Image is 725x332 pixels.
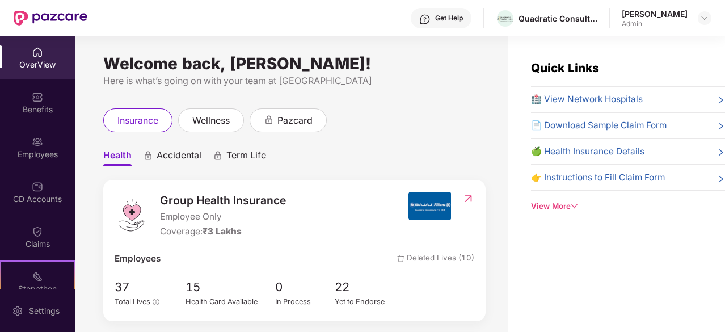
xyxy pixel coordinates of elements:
div: View More [531,200,725,212]
div: [PERSON_NAME] [622,9,688,19]
div: Settings [26,305,63,317]
img: svg+xml;base64,PHN2ZyBpZD0iQ0RfQWNjb3VudHMiIGRhdGEtbmFtZT0iQ0QgQWNjb3VudHMiIHhtbG5zPSJodHRwOi8vd3... [32,181,43,192]
div: Coverage: [160,225,286,238]
img: svg+xml;base64,PHN2ZyBpZD0iQmVuZWZpdHMiIHhtbG5zPSJodHRwOi8vd3d3LnczLm9yZy8yMDAwL3N2ZyIgd2lkdGg9Ij... [32,91,43,103]
div: Health Card Available [186,296,275,308]
img: quadratic_consultants_logo_3.png [497,16,513,22]
span: pazcard [277,114,313,128]
img: RedirectIcon [462,193,474,204]
div: animation [143,150,153,161]
span: Group Health Insurance [160,192,286,209]
div: Quadratic Consultants [519,13,598,24]
span: down [571,203,578,210]
img: insurerIcon [408,192,451,220]
span: right [716,121,725,132]
img: New Pazcare Logo [14,11,87,26]
span: 15 [186,278,275,297]
span: 🍏 Health Insurance Details [531,145,644,158]
img: svg+xml;base64,PHN2ZyBpZD0iSG9tZSIgeG1sbnM9Imh0dHA6Ly93d3cudzMub3JnLzIwMDAvc3ZnIiB3aWR0aD0iMjAiIG... [32,47,43,58]
div: Stepathon [1,283,74,295]
span: right [716,95,725,106]
span: right [716,147,725,158]
span: right [716,173,725,184]
div: Get Help [435,14,463,23]
span: Employees [115,252,161,266]
span: info-circle [153,299,159,305]
span: Employee Only [160,210,286,224]
span: Accidental [157,149,201,166]
div: Yet to Endorse [335,296,395,308]
span: 📄 Download Sample Claim Form [531,119,667,132]
span: Health [103,149,132,166]
span: Total Lives [115,297,150,306]
img: logo [115,198,149,232]
span: 🏥 View Network Hospitals [531,93,643,106]
div: Here is what’s going on with your team at [GEOGRAPHIC_DATA] [103,74,486,88]
span: insurance [117,114,158,128]
img: svg+xml;base64,PHN2ZyBpZD0iU2V0dGluZy0yMHgyMCIgeG1sbnM9Imh0dHA6Ly93d3cudzMub3JnLzIwMDAvc3ZnIiB3aW... [12,305,23,317]
span: Deleted Lives (10) [397,252,474,266]
div: animation [264,115,274,125]
span: 22 [335,278,395,297]
span: ₹3 Lakhs [203,226,242,237]
img: svg+xml;base64,PHN2ZyBpZD0iRW1wbG95ZWVzIiB4bWxucz0iaHR0cDovL3d3dy53My5vcmcvMjAwMC9zdmciIHdpZHRoPS... [32,136,43,148]
span: 👉 Instructions to Fill Claim Form [531,171,665,184]
span: 37 [115,278,159,297]
img: svg+xml;base64,PHN2ZyB4bWxucz0iaHR0cDovL3d3dy53My5vcmcvMjAwMC9zdmciIHdpZHRoPSIyMSIgaGVpZ2h0PSIyMC... [32,271,43,282]
div: Welcome back, [PERSON_NAME]! [103,59,486,68]
img: svg+xml;base64,PHN2ZyBpZD0iQ2xhaW0iIHhtbG5zPSJodHRwOi8vd3d3LnczLm9yZy8yMDAwL3N2ZyIgd2lkdGg9IjIwIi... [32,226,43,237]
div: Admin [622,19,688,28]
div: In Process [275,296,335,308]
span: wellness [192,114,230,128]
span: Quick Links [531,61,599,75]
img: svg+xml;base64,PHN2ZyBpZD0iRHJvcGRvd24tMzJ4MzIiIHhtbG5zPSJodHRwOi8vd3d3LnczLm9yZy8yMDAwL3N2ZyIgd2... [700,14,709,23]
img: deleteIcon [397,255,404,262]
img: svg+xml;base64,PHN2ZyBpZD0iSGVscC0zMngzMiIgeG1sbnM9Imh0dHA6Ly93d3cudzMub3JnLzIwMDAvc3ZnIiB3aWR0aD... [419,14,431,25]
div: animation [213,150,223,161]
span: Term Life [226,149,266,166]
span: 0 [275,278,335,297]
